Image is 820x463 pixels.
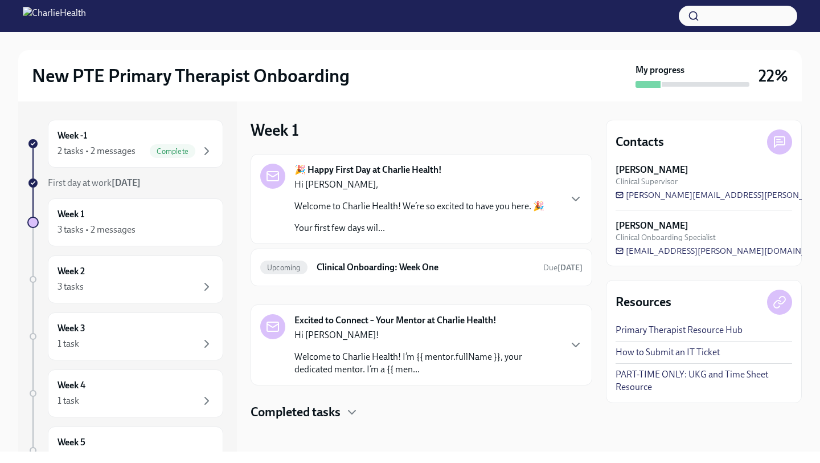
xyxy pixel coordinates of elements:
[251,404,341,421] h4: Completed tasks
[557,263,583,273] strong: [DATE]
[112,177,141,188] strong: [DATE]
[294,351,560,376] p: Welcome to Charlie Health! I’m {{ mentor.fullName }}, your dedicated mentor. I’m a {{ men...
[616,368,792,393] a: PART-TIME ONLY: UKG and Time Sheet Resource
[27,369,223,417] a: Week 41 task
[251,404,592,421] div: Completed tasks
[58,379,85,392] h6: Week 4
[150,147,195,156] span: Complete
[543,262,583,273] span: October 11th, 2025 10:00
[294,178,544,191] p: Hi [PERSON_NAME],
[58,338,79,350] div: 1 task
[27,255,223,303] a: Week 23 tasks
[32,64,350,87] h2: New PTE Primary Therapist Onboarding
[58,395,79,407] div: 1 task
[260,263,307,272] span: Upcoming
[27,198,223,246] a: Week 13 tasks • 2 messages
[58,322,85,335] h6: Week 3
[27,177,223,189] a: First day at work[DATE]
[58,436,85,449] h6: Week 5
[58,129,87,142] h6: Week -1
[616,324,743,336] a: Primary Therapist Resource Hub
[543,263,583,273] span: Due
[294,329,560,342] p: Hi [PERSON_NAME]!
[58,224,136,236] div: 3 tasks • 2 messages
[616,232,716,243] span: Clinical Onboarding Specialist
[758,66,788,86] h3: 22%
[294,222,544,234] p: Your first few days wil...
[27,312,223,360] a: Week 31 task
[260,258,583,277] a: UpcomingClinical Onboarding: Week OneDue[DATE]
[48,177,141,188] span: First day at work
[58,208,84,221] h6: Week 1
[23,7,86,25] img: CharlieHealth
[58,145,136,157] div: 2 tasks • 2 messages
[58,281,84,293] div: 3 tasks
[616,346,720,359] a: How to Submit an IT Ticket
[58,265,85,278] h6: Week 2
[27,120,223,168] a: Week -12 tasks • 2 messagesComplete
[616,176,678,187] span: Clinical Supervisor
[294,314,497,327] strong: Excited to Connect – Your Mentor at Charlie Health!
[251,120,299,140] h3: Week 1
[616,133,664,151] h4: Contacts
[616,220,688,232] strong: [PERSON_NAME]
[294,200,544,213] p: Welcome to Charlie Health! We’re so excited to have you here. 🎉
[317,261,534,274] h6: Clinical Onboarding: Week One
[294,164,442,176] strong: 🎉 Happy First Day at Charlie Health!
[635,64,684,76] strong: My progress
[616,294,671,311] h4: Resources
[616,164,688,176] strong: [PERSON_NAME]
